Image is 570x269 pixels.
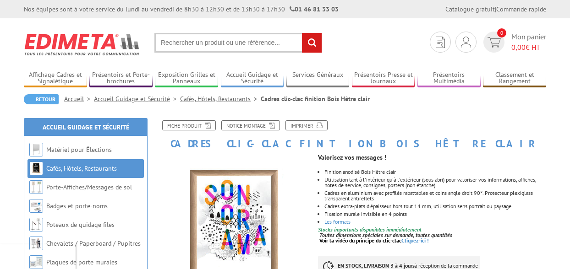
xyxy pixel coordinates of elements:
[302,33,322,53] input: rechercher
[417,71,481,86] a: Présentoirs Multimédia
[29,199,43,213] img: Badges et porte-noms
[46,145,112,154] a: Matériel pour Élections
[94,95,180,103] a: Accueil Guidage et Sécurité
[319,237,429,244] a: Voir la vidéo du principe du clic-clacCliquez-ici !
[318,226,422,233] font: Stocks importants disponibles immédiatement
[352,71,415,86] a: Présentoirs Presse et Journaux
[324,169,546,175] li: Finition anodisé Bois Hêtre clair
[436,37,445,48] img: devis rapide
[285,120,328,130] a: Imprimer
[511,43,526,52] span: 0,00
[511,32,546,53] span: Mon panier
[324,177,546,188] li: Utilisation tant à l'intérieur qu'à l'extérieur (sous abri) pour valoriser vos informations, affi...
[497,28,506,38] span: 0
[46,258,117,266] a: Plaques de porte murales
[162,120,216,130] a: Fiche produit
[324,190,546,201] li: Cadres en aluminium avec profilés rabattables et coins angle droit 90°. Protecteur plexiglass tra...
[338,262,415,269] strong: EN STOCK, LIVRAISON 3 à 4 jours
[43,123,129,131] a: Accueil Guidage et Sécurité
[481,32,546,53] a: devis rapide 0 Mon panier 0,00€ HT
[46,183,132,191] a: Porte-Affiches/Messages de sol
[461,37,471,48] img: devis rapide
[319,231,452,238] em: Toutes dimensions spéciales sur demande, toutes quantités
[24,71,87,86] a: Affichage Cadres et Signalétique
[46,239,141,247] a: Chevalets / Paperboard / Pupitres
[483,71,546,86] a: Classement et Rangement
[261,94,370,103] li: Cadres clic-clac finition Bois Hêtre clair
[221,71,284,86] a: Accueil Guidage et Sécurité
[29,143,43,156] img: Matériel pour Élections
[324,211,546,217] div: Fixation murale invisible en 4 points
[496,5,546,13] a: Commande rapide
[29,237,43,250] img: Chevalets / Paperboard / Pupitres
[155,71,218,86] a: Exposition Grilles et Panneaux
[29,180,43,194] img: Porte-Affiches/Messages de sol
[445,5,546,14] div: |
[180,95,261,103] a: Cafés, Hôtels, Restaurants
[221,120,280,130] a: Notice Montage
[29,218,43,231] img: Poteaux de guidage files
[286,71,350,86] a: Services Généraux
[488,37,501,48] img: devis rapide
[324,218,351,225] a: Les formats
[511,42,546,53] span: € HT
[319,237,401,244] span: Voir la vidéo du principe du clic-clac
[24,5,339,14] div: Nos équipes sont à votre service du lundi au vendredi de 8h30 à 12h30 et de 13h30 à 17h30
[64,95,94,103] a: Accueil
[29,161,43,175] img: Cafés, Hôtels, Restaurants
[46,164,117,172] a: Cafés, Hôtels, Restaurants
[154,33,322,53] input: Rechercher un produit ou une référence...
[318,155,546,160] p: Valorisez vos messages !
[46,221,115,229] a: Poteaux de guidage files
[445,5,495,13] a: Catalogue gratuit
[24,27,141,61] img: Edimeta
[324,204,546,209] li: Cadres extra-plats d'épaisseur hors tout 14 mm, utilisation sens portrait ou paysage
[290,5,339,13] strong: 01 46 81 33 03
[89,71,153,86] a: Présentoirs et Porte-brochures
[46,202,108,210] a: Badges et porte-noms
[24,94,59,104] a: Retour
